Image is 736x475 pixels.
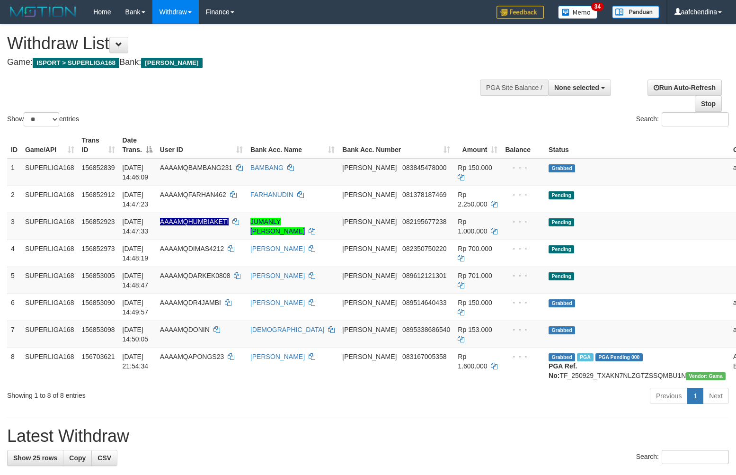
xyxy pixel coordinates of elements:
[119,132,156,159] th: Date Trans.: activate to sort column descending
[554,84,599,91] span: None selected
[342,272,397,279] span: [PERSON_NAME]
[82,164,115,171] span: 156852839
[647,80,722,96] a: Run Auto-Refresh
[402,218,446,225] span: Copy 082195677238 to clipboard
[123,191,149,208] span: [DATE] 14:47:23
[250,245,305,252] a: [PERSON_NAME]
[342,245,397,252] span: [PERSON_NAME]
[338,132,454,159] th: Bank Acc. Number: activate to sort column ascending
[505,244,541,253] div: - - -
[82,245,115,252] span: 156852973
[250,218,305,235] a: JUMANLY [PERSON_NAME]
[342,326,397,333] span: [PERSON_NAME]
[160,191,226,198] span: AAAAMQFARHAN462
[549,362,577,379] b: PGA Ref. No:
[402,191,446,198] span: Copy 081378187469 to clipboard
[7,348,21,384] td: 8
[505,163,541,172] div: - - -
[505,352,541,361] div: - - -
[703,388,729,404] a: Next
[549,353,575,361] span: Grabbed
[21,240,78,267] td: SUPERLIGA168
[342,353,397,360] span: [PERSON_NAME]
[21,294,78,321] td: SUPERLIGA168
[21,213,78,240] td: SUPERLIGA168
[458,191,487,208] span: Rp 2.250.000
[497,6,544,19] img: Feedback.jpg
[505,190,541,199] div: - - -
[33,58,119,68] span: ISPORT > SUPERLIGA168
[505,298,541,307] div: - - -
[549,245,574,253] span: Pending
[7,387,300,400] div: Showing 1 to 8 of 8 entries
[160,164,232,171] span: AAAAMQBAMBANG231
[7,267,21,294] td: 5
[24,112,59,126] select: Showentries
[247,132,338,159] th: Bank Acc. Name: activate to sort column ascending
[686,372,726,380] span: Vendor URL: https://trx31.1velocity.biz
[69,454,86,462] span: Copy
[7,321,21,348] td: 7
[123,245,149,262] span: [DATE] 14:48:19
[549,191,574,199] span: Pending
[250,353,305,360] a: [PERSON_NAME]
[7,132,21,159] th: ID
[7,5,79,19] img: MOTION_logo.png
[505,271,541,280] div: - - -
[21,132,78,159] th: Game/API: activate to sort column ascending
[123,218,149,235] span: [DATE] 14:47:33
[458,353,487,370] span: Rp 1.600.000
[160,218,229,225] span: Nama rekening ada tanda titik/strip, harap diedit
[250,299,305,306] a: [PERSON_NAME]
[156,132,247,159] th: User ID: activate to sort column ascending
[545,348,729,384] td: TF_250929_TXAKN7NLZGTZSSQMBU1N
[549,272,574,280] span: Pending
[21,159,78,186] td: SUPERLIGA168
[82,299,115,306] span: 156853090
[123,326,149,343] span: [DATE] 14:50:05
[250,326,325,333] a: [DEMOGRAPHIC_DATA]
[402,299,446,306] span: Copy 089514640433 to clipboard
[342,164,397,171] span: [PERSON_NAME]
[458,245,492,252] span: Rp 700.000
[123,299,149,316] span: [DATE] 14:49:57
[250,272,305,279] a: [PERSON_NAME]
[342,299,397,306] span: [PERSON_NAME]
[402,353,446,360] span: Copy 083167005358 to clipboard
[7,294,21,321] td: 6
[501,132,545,159] th: Balance
[549,164,575,172] span: Grabbed
[458,326,492,333] span: Rp 153.000
[21,321,78,348] td: SUPERLIGA168
[636,450,729,464] label: Search:
[342,191,397,198] span: [PERSON_NAME]
[636,112,729,126] label: Search:
[13,454,57,462] span: Show 25 rows
[63,450,92,466] a: Copy
[687,388,703,404] a: 1
[7,58,481,67] h4: Game: Bank:
[595,353,643,361] span: PGA Pending
[82,353,115,360] span: 156703621
[123,272,149,289] span: [DATE] 14:48:47
[402,272,446,279] span: Copy 089612121301 to clipboard
[78,132,119,159] th: Trans ID: activate to sort column ascending
[160,299,221,306] span: AAAAMQDR4JAMBI
[402,164,446,171] span: Copy 083845478000 to clipboard
[505,217,541,226] div: - - -
[480,80,548,96] div: PGA Site Balance /
[402,326,450,333] span: Copy 0895338686540 to clipboard
[454,132,501,159] th: Amount: activate to sort column ascending
[577,353,594,361] span: Marked by aafchhiseyha
[250,191,293,198] a: FARHANUDIN
[662,450,729,464] input: Search:
[458,218,487,235] span: Rp 1.000.000
[548,80,611,96] button: None selected
[650,388,688,404] a: Previous
[505,325,541,334] div: - - -
[21,186,78,213] td: SUPERLIGA168
[549,218,574,226] span: Pending
[123,164,149,181] span: [DATE] 14:46:09
[21,267,78,294] td: SUPERLIGA168
[160,272,231,279] span: AAAAMQDARKEK0808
